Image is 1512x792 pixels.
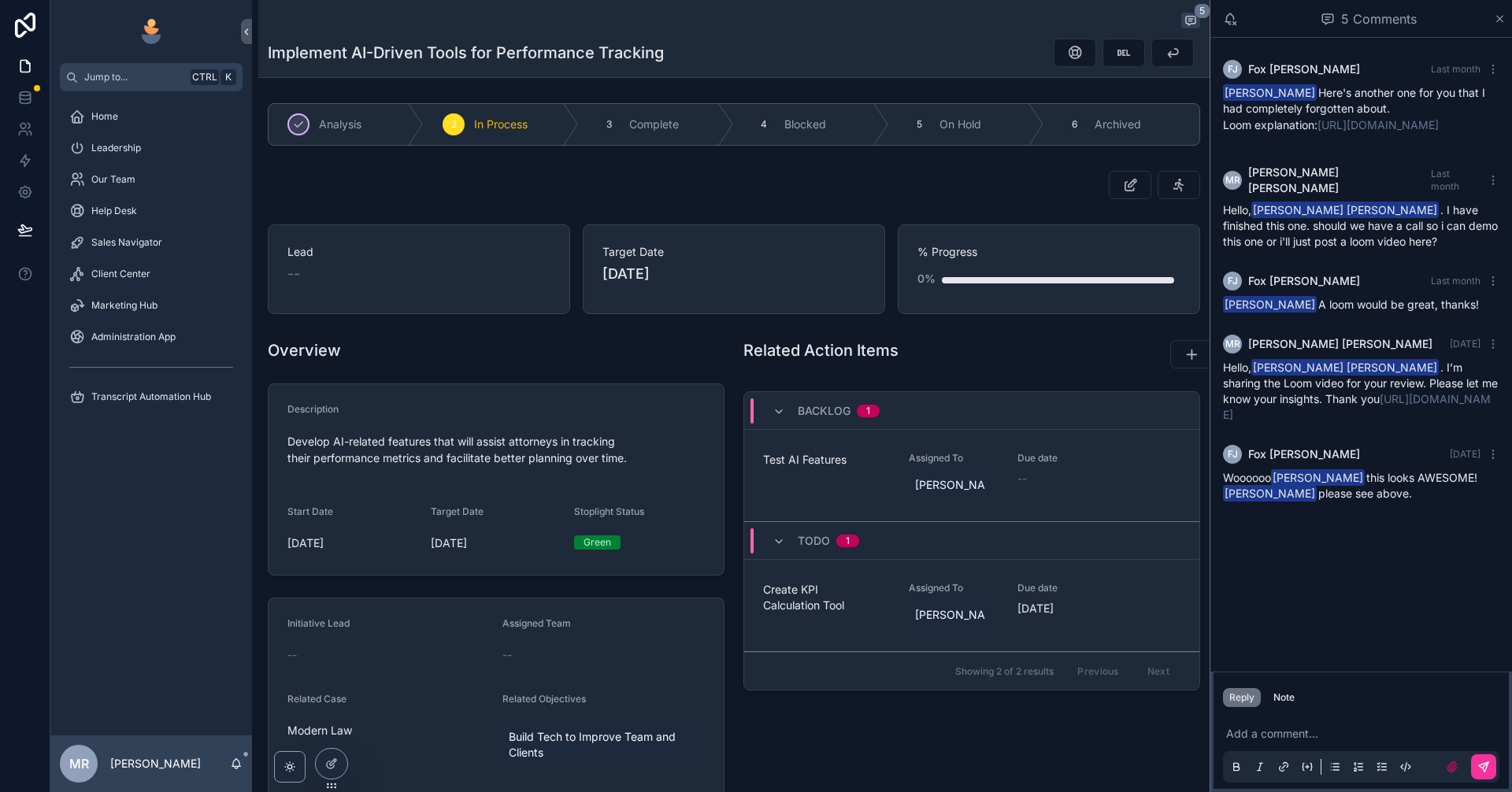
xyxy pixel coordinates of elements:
span: In Process [474,117,528,132]
span: Initiative Lead [287,617,350,629]
span: Related Case [287,693,346,705]
span: [PERSON_NAME] [1271,469,1365,486]
span: Fox [PERSON_NAME] [1248,446,1360,462]
span: % Progress [917,244,1180,260]
a: Marketing Hub [60,291,243,320]
a: Create KPI Calculation ToolAssigned To[PERSON_NAME]Due date[DATE] [744,560,1199,652]
span: Archived [1095,117,1141,132]
span: 5 Comments [1341,9,1417,28]
span: [DATE] [287,535,418,551]
a: Administration App [60,323,243,351]
span: Complete [629,117,679,132]
button: Note [1267,688,1301,707]
div: 0% [917,263,936,294]
span: FJ [1228,275,1238,287]
span: Build Tech to Improve Team and Clients [509,729,692,761]
span: Lead [287,244,550,260]
span: Last month [1431,275,1480,287]
span: 3 [606,118,612,131]
p: [DATE] [1017,601,1054,616]
span: Assigned Team [502,617,571,629]
h1: Overview [268,339,341,361]
span: Hello, . I’m sharing the Loom video for your review. Please let me know your insights. Thank you [1223,361,1498,421]
span: MR [69,754,89,773]
a: Test AI FeaturesAssigned To[PERSON_NAME]Due date-- [744,430,1199,522]
span: Sales Navigator [91,236,162,249]
span: [PERSON_NAME] [PERSON_NAME] [1248,165,1431,196]
a: Build Tech to Improve Team and Clients [502,726,699,764]
span: A loom would be great, thanks! [1223,298,1479,311]
span: Woooooo this looks AWESOME! please see above. [1223,471,1477,500]
span: Ctrl [191,69,219,85]
span: Start Date [287,505,333,517]
span: Help Desk [91,205,137,217]
div: Here's another one for you that I had completely forgotten about. [1223,85,1499,133]
span: K [222,71,235,83]
span: [DATE] [1450,338,1480,350]
span: -- [502,647,512,663]
p: [PERSON_NAME] [110,756,201,772]
p: [DATE] [602,263,650,285]
span: Home [91,110,118,123]
span: Todo [798,533,830,549]
span: [PERSON_NAME] [PERSON_NAME] [1248,336,1432,352]
button: Reply [1223,688,1261,707]
span: Transcript Automation Hub [91,390,211,403]
span: [PERSON_NAME] [1223,84,1317,101]
span: [PERSON_NAME] [PERSON_NAME] [1251,359,1439,376]
span: -- [287,647,297,663]
span: Administration App [91,331,176,343]
span: Target Date [431,505,484,517]
span: Fox [PERSON_NAME] [1248,61,1360,77]
span: Leadership [91,142,141,154]
a: Our Team [60,165,243,194]
span: Description [287,403,339,415]
span: Last month [1431,168,1459,192]
a: Home [60,102,243,131]
div: Green [584,535,611,550]
span: [PERSON_NAME] [1223,296,1317,313]
h1: Related Action Items [743,339,899,361]
button: Jump to...CtrlK [60,63,243,91]
span: Showing 2 of 2 results [955,665,1054,678]
a: Help Desk [60,197,243,225]
img: App logo [139,19,164,44]
h1: Implement AI-Driven Tools for Performance Tracking [268,42,664,64]
span: [PERSON_NAME] [1223,485,1317,501]
a: Leadership [60,134,243,162]
span: 6 [1072,118,1077,131]
span: Create KPI Calculation Tool [763,582,890,613]
p: Loom explanation: [1223,117,1499,133]
span: [PERSON_NAME] [PERSON_NAME] [1251,202,1439,218]
button: 5 [1181,13,1200,31]
span: Modern Law [287,723,352,738]
a: [PERSON_NAME] [909,474,993,496]
p: Develop AI-related features that will assist attorneys in tracking their performance metrics and ... [287,433,705,466]
span: 2 [451,118,457,131]
div: scrollable content [50,91,252,431]
span: [PERSON_NAME] [915,607,987,623]
span: -- [1017,471,1027,487]
span: [DATE] [1450,448,1480,460]
a: Client Center [60,260,243,288]
span: 5 [1194,3,1210,19]
a: [URL][DOMAIN_NAME] [1317,118,1439,131]
span: Client Center [91,268,150,280]
span: MR [1225,338,1240,350]
span: [DATE] [431,535,561,551]
div: 1 [846,535,850,547]
a: Sales Navigator [60,228,243,257]
span: Backlog [798,403,850,419]
span: Fox [PERSON_NAME] [1248,273,1360,289]
span: MR [1225,174,1240,187]
span: Test AI Features [763,452,890,468]
span: Marketing Hub [91,299,157,312]
span: Assigned To [909,582,999,594]
span: Last month [1431,63,1480,75]
span: Analysis [319,117,361,132]
span: FJ [1228,63,1238,76]
span: FJ [1228,448,1238,461]
span: Hello, . I have finished this one. should we have a call so i can demo this one or i'll just post... [1223,203,1498,248]
span: Jump to... [84,71,184,83]
span: Blocked [784,117,826,132]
